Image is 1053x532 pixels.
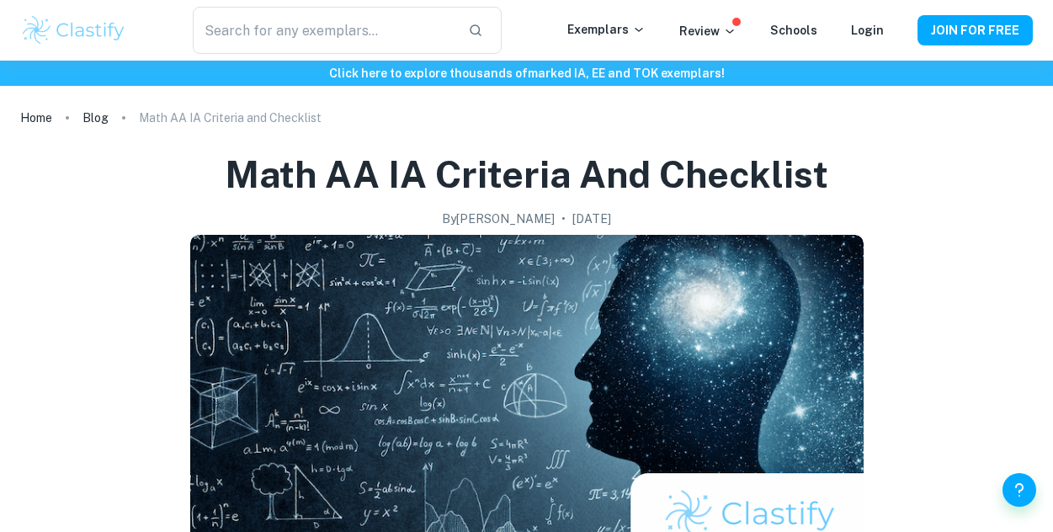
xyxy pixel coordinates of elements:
[679,22,737,40] p: Review
[917,15,1033,45] button: JOIN FOR FREE
[561,210,566,228] p: •
[20,106,52,130] a: Home
[572,210,611,228] h2: [DATE]
[1002,473,1036,507] button: Help and Feedback
[442,210,555,228] h2: By [PERSON_NAME]
[851,24,884,37] a: Login
[139,109,322,127] p: Math AA IA Criteria and Checklist
[225,150,828,199] h1: Math AA IA Criteria and Checklist
[567,20,646,39] p: Exemplars
[193,7,454,54] input: Search for any exemplars...
[3,64,1050,82] h6: Click here to explore thousands of marked IA, EE and TOK exemplars !
[770,24,817,37] a: Schools
[20,13,127,47] img: Clastify logo
[82,106,109,130] a: Blog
